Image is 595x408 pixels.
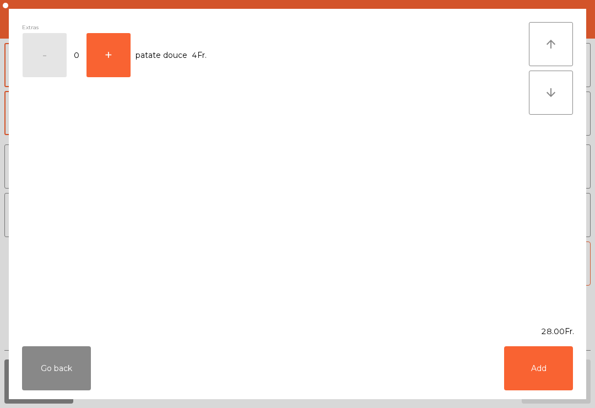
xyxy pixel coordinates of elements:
[504,346,573,390] button: Add
[529,22,573,66] button: arrow_upward
[136,48,187,63] span: patate douce
[544,86,558,99] i: arrow_downward
[22,346,91,390] button: Go back
[86,33,131,77] button: +
[9,326,586,337] div: 28.00Fr.
[529,71,573,115] button: arrow_downward
[68,48,85,63] span: 0
[544,37,558,51] i: arrow_upward
[192,48,207,63] span: 4Fr.
[22,22,529,33] div: Extras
